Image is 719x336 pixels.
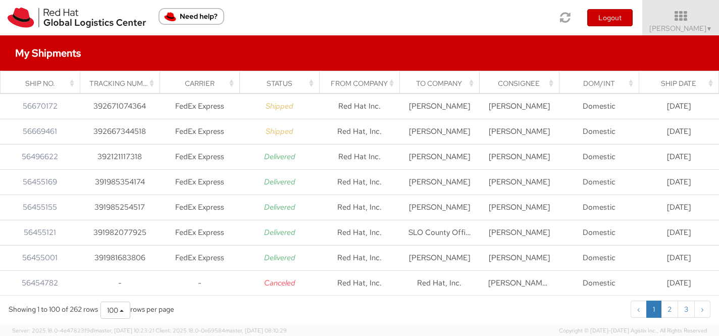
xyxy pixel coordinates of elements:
[15,47,81,59] h4: My Shipments
[22,253,58,263] a: 56455001
[266,126,293,136] i: Shipped
[169,78,237,88] div: Carrier
[479,170,559,195] td: [PERSON_NAME]
[264,152,295,162] i: Delivered
[639,145,719,170] td: [DATE]
[399,119,479,145] td: [PERSON_NAME]
[399,170,479,195] td: [PERSON_NAME]
[320,119,399,145] td: Red Hat, Inc.
[320,271,399,296] td: Red Hat, Inc.
[479,145,559,170] td: [PERSON_NAME]
[694,301,710,318] a: next page
[639,170,719,195] td: [DATE]
[320,170,399,195] td: Red Hat, Inc.
[399,271,479,296] td: Red Hat, Inc.
[23,126,57,136] a: 56669461
[648,78,715,88] div: Ship Date
[479,195,559,220] td: [PERSON_NAME]
[22,278,58,288] a: 56454782
[160,220,239,246] td: FedEx Express
[80,220,160,246] td: 391982077925
[23,202,57,212] a: 56455155
[160,145,239,170] td: FedEx Express
[408,78,476,88] div: To Company
[160,246,239,271] td: FedEx Express
[479,220,559,246] td: [PERSON_NAME]
[479,94,559,119] td: [PERSON_NAME]
[264,278,295,288] i: Canceled
[639,94,719,119] td: [DATE]
[160,271,239,296] td: -
[80,119,160,145] td: 392667344518
[89,78,157,88] div: Tracking Number
[80,145,160,170] td: 392121117318
[559,170,639,195] td: Domestic
[639,195,719,220] td: [DATE]
[12,327,154,334] span: Server: 2025.18.0-4e47823f9d1
[23,101,58,111] a: 56670172
[264,253,295,263] i: Delivered
[320,220,399,246] td: Red Hat, Inc.
[264,227,295,237] i: Delivered
[488,78,556,88] div: Consignee
[80,271,160,296] td: -
[22,152,58,162] a: 56496622
[559,271,639,296] td: Domestic
[225,327,287,334] span: master, [DATE] 08:10:29
[80,94,160,119] td: 392671074364
[678,301,695,318] a: to page 3
[156,327,287,334] span: Client: 2025.18.0-0e69584
[559,220,639,246] td: Domestic
[320,246,399,271] td: Red Hat, Inc.
[8,8,146,28] img: rh-logistics-00dfa346123c4ec078e1.svg
[661,301,678,318] a: to page 2
[160,119,239,145] td: FedEx Express
[23,177,57,187] a: 56455169
[399,246,479,271] td: [PERSON_NAME]
[159,8,224,25] button: Need help?
[639,271,719,296] td: [DATE]
[559,119,639,145] td: Domestic
[646,301,661,318] a: to page 1
[639,246,719,271] td: [DATE]
[559,94,639,119] td: Domestic
[706,25,712,33] span: ▼
[329,78,396,88] div: From Company
[80,195,160,220] td: 391985254517
[80,170,160,195] td: 391985354174
[320,145,399,170] td: Red Hat Inc.
[94,327,154,334] span: master, [DATE] 10:23:21
[639,119,719,145] td: [DATE]
[320,195,399,220] td: Red Hat, Inc.
[264,202,295,212] i: Delivered
[320,94,399,119] td: Red Hat Inc.
[399,94,479,119] td: [PERSON_NAME]
[24,227,56,237] a: 56455121
[100,302,174,319] div: rows per page
[160,94,239,119] td: FedEx Express
[479,246,559,271] td: [PERSON_NAME]
[80,246,160,271] td: 391981683806
[631,301,647,318] a: previous page
[559,327,707,335] span: Copyright © [DATE]-[DATE] Agistix Inc., All Rights Reserved
[9,305,98,314] span: Showing 1 to 100 of 262 rows
[107,306,118,315] span: 100
[649,24,712,33] span: [PERSON_NAME]
[10,78,77,88] div: Ship No.
[399,145,479,170] td: [PERSON_NAME]
[399,195,479,220] td: [PERSON_NAME]
[559,195,639,220] td: Domestic
[264,177,295,187] i: Delivered
[479,119,559,145] td: [PERSON_NAME]
[100,302,130,319] button: 100
[559,145,639,170] td: Domestic
[266,101,293,111] i: Shipped
[559,246,639,271] td: Domestic
[160,195,239,220] td: FedEx Express
[639,220,719,246] td: [DATE]
[479,271,559,296] td: [PERSON_NAME] - Hotel Guest
[587,9,633,26] button: Logout
[399,220,479,246] td: SLO County Office of Education
[568,78,636,88] div: Dom/Int
[249,78,317,88] div: Status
